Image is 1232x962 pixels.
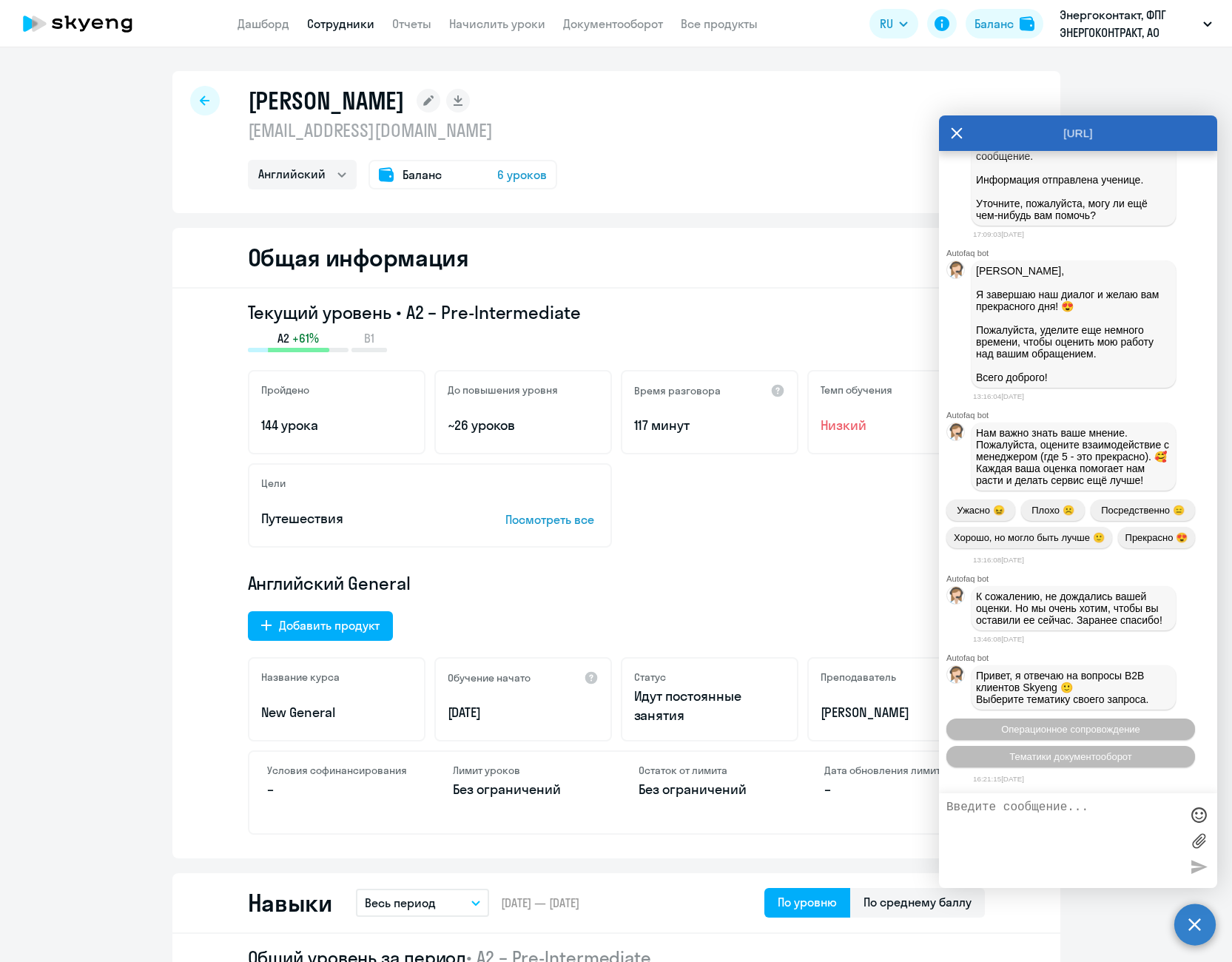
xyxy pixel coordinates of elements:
div: Autofaq bot [946,249,1217,258]
h5: Обучение начато [448,671,531,684]
h4: Дата обновления лимита [824,764,966,777]
a: Дашборд [238,16,289,31]
p: [EMAIL_ADDRESS][DOMAIN_NAME] [248,118,557,142]
p: Энергоконтакт, ФПГ ЭНЕРГОКОНТРАКТ, АО [1060,6,1197,41]
button: Хорошо, но могло быть лучше 🙂 [946,527,1112,548]
p: [DATE] [448,703,599,722]
div: Autofaq bot [946,411,1217,420]
h5: Преподаватель [821,670,896,684]
p: 117 минут [634,416,785,435]
div: Autofaq bot [946,574,1217,583]
p: Путешествия [261,509,460,528]
span: Низкий [821,416,972,435]
span: RU [880,15,893,33]
p: Идут постоянные занятия [634,687,785,725]
button: Добавить продукт [248,611,393,641]
button: Энергоконтакт, ФПГ ЭНЕРГОКОНТРАКТ, АО [1052,6,1219,41]
p: Посмотреть все [505,511,599,528]
span: К сожалению, не дождались вашей оценки. Но мы очень хотим, чтобы вы оставили ее сейчас. Заранее с... [976,591,1162,626]
button: Плохо ☹️ [1021,499,1085,521]
time: 16:21:15[DATE] [973,775,1024,783]
button: Посредственно 😑 [1091,499,1195,521]
img: bot avatar [947,587,966,608]
div: Баланс [975,15,1014,33]
img: bot avatar [947,261,966,283]
h5: Цели [261,477,286,490]
time: 13:46:08[DATE] [973,635,1024,643]
time: 17:09:03[DATE] [973,230,1024,238]
p: [PERSON_NAME], Прошу прощения, не сразу увидел ваше сообщение. Информация отправлена ученице. Уто... [976,115,1171,221]
h5: Темп обучения [821,383,892,397]
div: Autofaq bot [946,653,1217,662]
button: Тематики документооборот [946,746,1195,767]
span: Английский General [248,571,411,595]
p: Без ограничений [639,780,780,799]
span: Хорошо, но могло быть лучше 🙂 [954,532,1105,543]
a: Сотрудники [307,16,374,31]
a: Документооборот [563,16,663,31]
button: RU [869,9,918,38]
img: bot avatar [947,666,966,687]
p: Без ограничений [453,780,594,799]
div: По среднему баллу [864,893,972,911]
span: Прекрасно 😍 [1125,532,1188,543]
p: New General [261,703,412,722]
span: Баланс [403,166,442,184]
span: Привет, я отвечаю на вопросы B2B клиентов Skyeng 🙂 Выберите тематику своего запроса. [976,670,1149,705]
p: 144 урока [261,416,412,435]
span: +61% [292,330,319,346]
a: Отчеты [392,16,431,31]
h3: Текущий уровень • A2 – Pre-Intermediate [248,300,985,324]
time: 13:16:08[DATE] [973,556,1024,564]
span: Нам важно знать ваше мнение. Пожалуйста, оцените взаимодействие с менеджером (где 5 - это прекрас... [976,427,1172,486]
img: balance [1020,16,1034,31]
span: Посредственно 😑 [1101,505,1184,516]
h5: Статус [634,670,666,684]
button: Прекрасно 😍 [1118,527,1195,548]
span: Плохо ☹️ [1031,505,1074,516]
div: Добавить продукт [279,616,380,634]
button: Операционное сопровождение [946,719,1195,740]
h5: Название курса [261,670,340,684]
span: Ужасно 😖 [957,505,1004,516]
div: По уровню [778,893,837,911]
label: Лимит 10 файлов [1188,830,1210,852]
p: [PERSON_NAME], Я завершаю наш диалог и желаю вам прекрасного дня! 😍 Пожалуйста, уделите еще немно... [976,265,1171,383]
button: Балансbalance [966,9,1043,38]
span: B1 [364,330,374,346]
img: bot avatar [947,423,966,445]
p: Весь период [365,894,436,912]
a: Все продукты [681,16,758,31]
span: [DATE] — [DATE] [501,895,579,911]
p: – [267,780,408,799]
span: A2 [277,330,289,346]
span: 6 уроков [497,166,547,184]
p: [PERSON_NAME] [821,703,972,722]
p: ~26 уроков [448,416,599,435]
h5: Время разговора [634,384,721,397]
h4: Условия софинансирования [267,764,408,777]
h4: Остаток от лимита [639,764,780,777]
span: Операционное сопровождение [1001,724,1140,735]
button: Весь период [356,889,489,917]
time: 13:16:04[DATE] [973,392,1024,400]
h5: До повышения уровня [448,383,558,397]
span: Тематики документооборот [1009,751,1132,762]
h1: [PERSON_NAME] [248,86,405,115]
h5: Пройдено [261,383,309,397]
p: – [824,780,966,799]
h2: Общая информация [248,243,469,272]
h2: Навыки [248,888,332,918]
h4: Лимит уроков [453,764,594,777]
a: Начислить уроки [449,16,545,31]
button: Ужасно 😖 [946,499,1015,521]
